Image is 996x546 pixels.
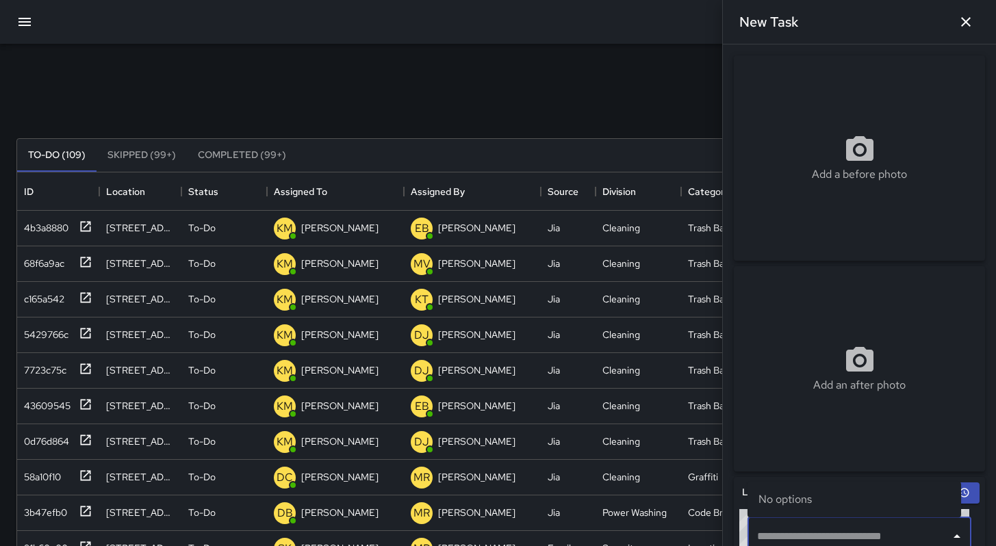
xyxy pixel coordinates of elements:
[688,172,729,211] div: Category
[602,506,667,519] div: Power Washing
[106,363,175,377] div: 49 Grace Street
[413,469,430,486] p: MR
[18,393,71,413] div: 43609545
[548,434,560,448] div: Jia
[548,363,560,377] div: Jia
[188,434,216,448] p: To-Do
[414,434,429,450] p: DJ
[188,257,216,270] p: To-Do
[188,328,216,341] p: To-Do
[17,172,99,211] div: ID
[301,399,379,413] p: [PERSON_NAME]
[602,257,640,270] div: Cleaning
[18,251,64,270] div: 68f6a9ac
[548,470,560,484] div: Jia
[267,172,404,211] div: Assigned To
[188,470,216,484] p: To-Do
[24,172,34,211] div: ID
[748,482,961,517] div: No options
[596,172,681,211] div: Division
[404,172,541,211] div: Assigned By
[187,139,297,172] button: Completed (99+)
[301,506,379,519] p: [PERSON_NAME]
[602,434,640,448] div: Cleaning
[97,139,187,172] button: Skipped (99+)
[415,398,429,415] p: EB
[106,434,175,448] div: 49 Grace Street
[301,328,379,341] p: [PERSON_NAME]
[411,172,465,211] div: Assigned By
[106,221,175,235] div: 1400 Folsom Street
[18,358,66,377] div: 7723c75c
[602,399,640,413] div: Cleaning
[277,220,293,237] p: KM
[548,399,560,413] div: Jia
[188,172,218,211] div: Status
[18,216,68,235] div: 4b3a8880
[688,257,760,270] div: Trash Bag Pickup
[548,257,560,270] div: Jia
[438,328,515,341] p: [PERSON_NAME]
[602,363,640,377] div: Cleaning
[277,505,293,521] p: DB
[181,172,267,211] div: Status
[548,221,560,235] div: Jia
[301,363,379,377] p: [PERSON_NAME]
[688,221,760,235] div: Trash Bag Pickup
[277,327,293,343] p: KM
[602,172,636,211] div: Division
[688,292,760,306] div: Trash Bag Pickup
[18,465,61,484] div: 58a10f10
[413,256,431,272] p: MV
[602,470,640,484] div: Cleaning
[438,363,515,377] p: [PERSON_NAME]
[106,399,175,413] div: 1450 Folsom Street
[301,257,379,270] p: [PERSON_NAME]
[688,470,718,484] div: Graffiti
[188,399,216,413] p: To-Do
[301,292,379,306] p: [PERSON_NAME]
[106,292,175,306] div: 1122 Harrison Street
[17,139,97,172] button: To-Do (109)
[301,434,379,448] p: [PERSON_NAME]
[18,500,67,519] div: 3b47efb0
[106,172,145,211] div: Location
[438,399,515,413] p: [PERSON_NAME]
[188,506,216,519] p: To-Do
[688,399,760,413] div: Trash Bag Pickup
[188,363,216,377] p: To-Do
[438,221,515,235] p: [PERSON_NAME]
[188,221,216,235] p: To-Do
[602,328,640,341] div: Cleaning
[688,506,741,519] div: Code Brown
[18,429,69,448] div: 0d76d864
[277,291,293,308] p: KM
[18,322,68,341] div: 5429766c
[438,292,515,306] p: [PERSON_NAME]
[414,363,429,379] p: DJ
[106,470,175,484] div: 42 Washburn Street
[106,506,175,519] div: 42 Washburn Street
[277,256,293,272] p: KM
[277,434,293,450] p: KM
[415,220,429,237] p: EB
[688,328,760,341] div: Trash Bag Pickup
[548,328,560,341] div: Jia
[277,469,293,486] p: DC
[688,363,760,377] div: Trash Bag Pickup
[414,327,429,343] p: DJ
[415,291,429,308] p: KT
[602,292,640,306] div: Cleaning
[438,434,515,448] p: [PERSON_NAME]
[106,328,175,341] div: 49 Grace Street
[548,292,560,306] div: Jia
[274,172,327,211] div: Assigned To
[438,470,515,484] p: [PERSON_NAME]
[438,257,515,270] p: [PERSON_NAME]
[18,287,64,306] div: c165a542
[301,221,379,235] p: [PERSON_NAME]
[688,434,760,448] div: Trash Bag Pickup
[548,172,578,211] div: Source
[301,470,379,484] p: [PERSON_NAME]
[99,172,181,211] div: Location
